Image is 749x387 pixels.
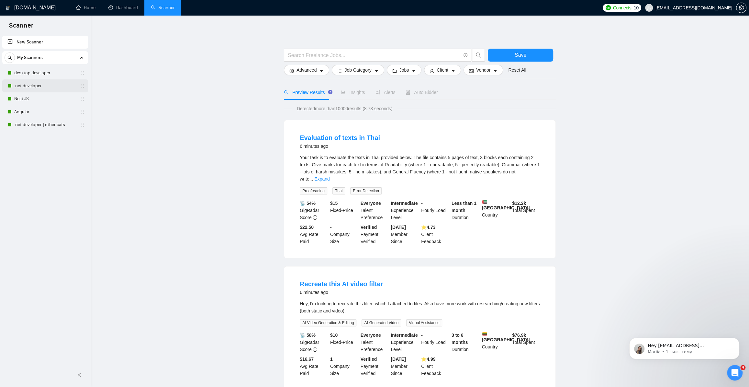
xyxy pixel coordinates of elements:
a: Nest JS [14,92,76,105]
div: Tooltip anchor [327,89,333,95]
b: Verified [361,357,377,362]
span: Hey [EMAIL_ADDRESS][DOMAIN_NAME], Looks like your Upwork agency Altura Codeworks ran out of conne... [28,19,108,108]
img: logo [6,3,10,13]
li: New Scanner [2,36,88,49]
span: AI Video Generation & Editing [300,319,356,326]
span: My Scanners [17,51,43,64]
span: search [472,52,485,58]
div: Avg Rate Paid [298,224,329,245]
li: My Scanners [2,51,88,131]
div: 6 minutes ago [300,288,383,296]
div: Duration [450,200,481,221]
div: Hourly Load [420,332,450,353]
b: Everyone [361,201,381,206]
div: Experience Level [389,332,420,353]
span: Connects: [613,4,632,11]
b: 3 to 6 months [452,333,468,345]
a: Angular [14,105,76,118]
b: - [421,201,423,206]
a: Expand [314,176,330,182]
span: Insights [341,90,365,95]
span: search [284,90,288,95]
span: Jobs [399,66,409,74]
b: [DATE] [391,357,406,362]
span: Client [437,66,448,74]
b: 1 [330,357,333,362]
button: settingAdvancedcaret-down [284,65,329,75]
span: user [647,6,651,10]
span: Proofreading [300,187,327,194]
p: Message from Mariia, sent 1 тиж. тому [28,25,112,31]
div: GigRadar Score [298,200,329,221]
div: Hey, I'm looking to recreate this filter, which I attached to files. Also have more work with res... [300,300,540,314]
span: notification [375,90,380,95]
span: ... [309,176,313,182]
span: AI-Generated Video [362,319,401,326]
div: Client Feedback [420,224,450,245]
button: Save [488,49,553,62]
span: caret-down [493,68,497,73]
a: homeHome [76,5,95,10]
b: $ 76.9k [512,333,526,338]
b: $16.67 [300,357,314,362]
a: .net developer | other cats [14,118,76,131]
input: Search Freelance Jobs... [288,51,461,59]
span: setting [736,5,746,10]
div: Avg Rate Paid [298,356,329,377]
b: $22.50 [300,225,314,230]
a: desktop developer [14,66,76,79]
span: Advanced [296,66,317,74]
span: Your task is to evaluate the texts in Thai provided below. The file contains 5 pages of text, 3 b... [300,155,540,182]
span: Virtual Assistance [406,319,442,326]
div: Country [481,200,511,221]
b: Verified [361,225,377,230]
span: holder [80,109,85,114]
b: Less than 1 month [452,201,476,213]
span: info-circle [464,53,468,57]
span: search [5,55,15,60]
div: Total Spent [511,200,541,221]
span: Job Category [344,66,371,74]
span: caret-down [451,68,455,73]
span: area-chart [341,90,345,95]
span: Auto Bidder [406,90,438,95]
b: Intermediate [391,201,418,206]
span: holder [80,122,85,127]
div: Talent Preference [359,332,390,353]
b: - [330,225,332,230]
span: idcard [469,68,474,73]
span: holder [80,96,85,101]
a: searchScanner [151,5,175,10]
span: info-circle [313,215,317,220]
div: Hourly Load [420,200,450,221]
span: Save [515,51,526,59]
a: setting [736,5,746,10]
img: upwork-logo.png [606,5,611,10]
div: Payment Verified [359,356,390,377]
span: Thai [332,187,345,194]
span: Scanner [4,21,39,34]
span: double-left [77,372,84,378]
div: Experience Level [389,200,420,221]
span: holder [80,70,85,76]
span: Alerts [375,90,396,95]
span: folder [392,68,397,73]
span: caret-down [319,68,324,73]
button: setting [736,3,746,13]
span: caret-down [411,68,416,73]
button: search [472,49,485,62]
img: 🇦🇪 [482,200,487,204]
b: $ 15 [330,201,338,206]
b: [GEOGRAPHIC_DATA] [482,332,531,342]
a: Recreate this AI video filter [300,280,383,287]
div: Fixed-Price [329,332,359,353]
span: holder [80,83,85,88]
button: userClientcaret-down [424,65,461,75]
b: $ 12.2k [512,201,526,206]
span: Vendor [476,66,490,74]
b: $ 10 [330,333,338,338]
div: Company Size [329,356,359,377]
span: bars [337,68,342,73]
